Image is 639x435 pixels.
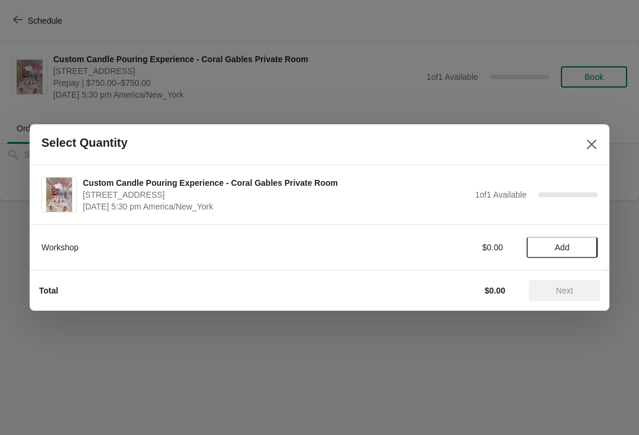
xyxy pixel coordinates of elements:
[527,237,598,258] button: Add
[41,241,370,253] div: Workshop
[83,201,469,212] span: [DATE] 5:30 pm America/New_York
[41,136,128,150] h2: Select Quantity
[39,286,58,295] strong: Total
[475,190,527,199] span: 1 of 1 Available
[83,177,469,189] span: Custom Candle Pouring Experience - Coral Gables Private Room
[393,241,503,253] div: $0.00
[581,134,602,155] button: Close
[485,286,505,295] strong: $0.00
[83,189,469,201] span: [STREET_ADDRESS]
[46,178,72,212] img: Custom Candle Pouring Experience - Coral Gables Private Room | 154 Giralda Avenue, Coral Gables, ...
[555,243,570,252] span: Add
